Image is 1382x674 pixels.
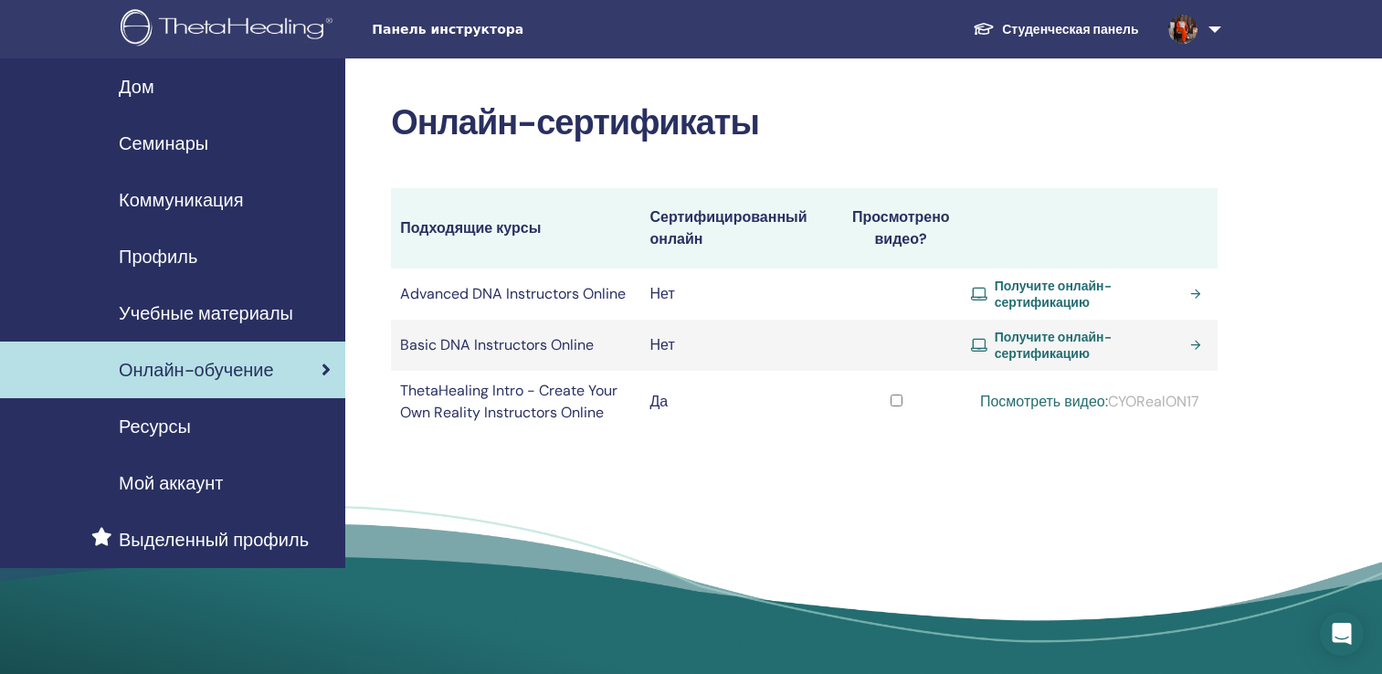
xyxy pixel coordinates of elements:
[640,371,830,433] td: Да
[995,278,1183,311] span: Получите онлайн-сертификацию
[119,73,154,100] span: Дом
[1320,612,1364,656] div: Open Intercom Messenger
[640,269,830,320] td: Нет
[119,130,208,157] span: Семинары
[973,21,995,37] img: graduation-cap-white.svg
[1168,15,1197,44] img: default.jpg
[391,102,1218,144] h2: Онлайн-сертификаты
[119,243,197,270] span: Профиль
[119,186,243,214] span: Коммуникация
[958,13,1153,47] a: Студенческая панель
[995,329,1183,362] span: Получите онлайн-сертификацию
[640,320,830,371] td: Нет
[119,469,223,497] span: Мой аккаунт
[971,329,1208,362] a: Получите онлайн-сертификацию
[971,278,1208,311] a: Получите онлайн-сертификацию
[980,392,1108,411] a: Посмотреть видео:
[119,526,309,553] span: Выделенный профиль
[119,413,191,440] span: Ресурсы
[391,269,640,320] td: Advanced DNA Instructors Online
[831,188,962,269] th: Просмотрено видео?
[121,9,339,50] img: logo.png
[119,300,293,327] span: Учебные материалы
[640,188,830,269] th: Сертифицированный онлайн
[391,371,640,433] td: ThetaHealing Intro - Create Your Own Reality Instructors Online
[391,320,640,371] td: Basic DNA Instructors Online
[971,391,1208,413] div: CYORealON17
[372,20,646,39] span: Панель инструктора
[119,356,274,384] span: Онлайн-обучение
[391,188,640,269] th: Подходящие курсы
